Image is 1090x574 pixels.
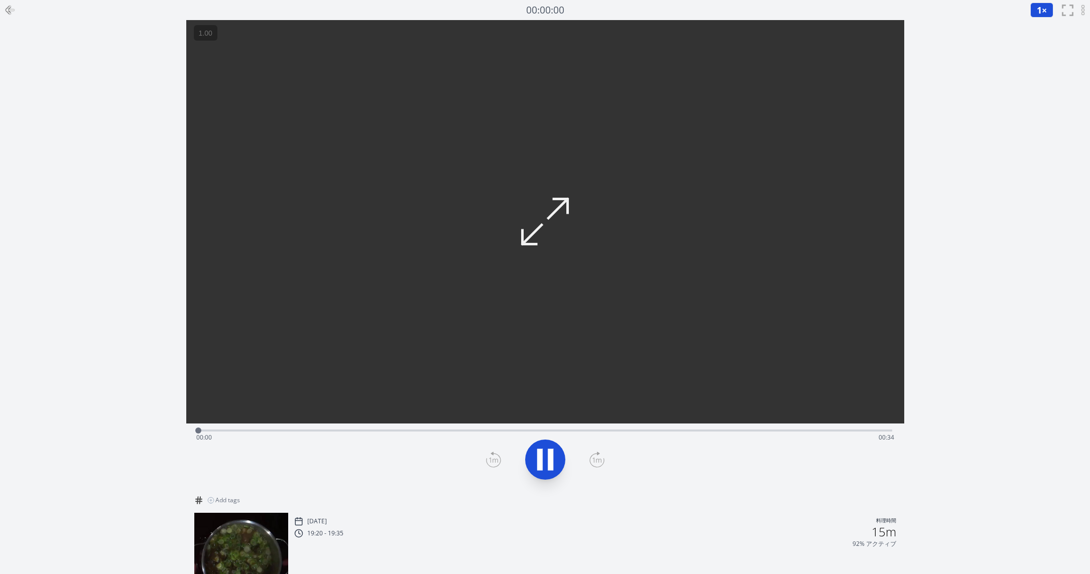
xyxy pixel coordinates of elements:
button: Add tags [203,492,244,508]
a: 00:00:00 [526,3,564,18]
h2: 15m [872,526,896,538]
button: 1× [1030,3,1053,18]
span: 1 [1037,4,1042,16]
span: 00:34 [879,433,894,442]
p: 19:20 - 19:35 [307,529,343,537]
p: 料理時間 [876,517,896,526]
span: Add tags [215,496,240,504]
p: 92% アクティブ [853,540,896,548]
p: [DATE] [307,517,327,525]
